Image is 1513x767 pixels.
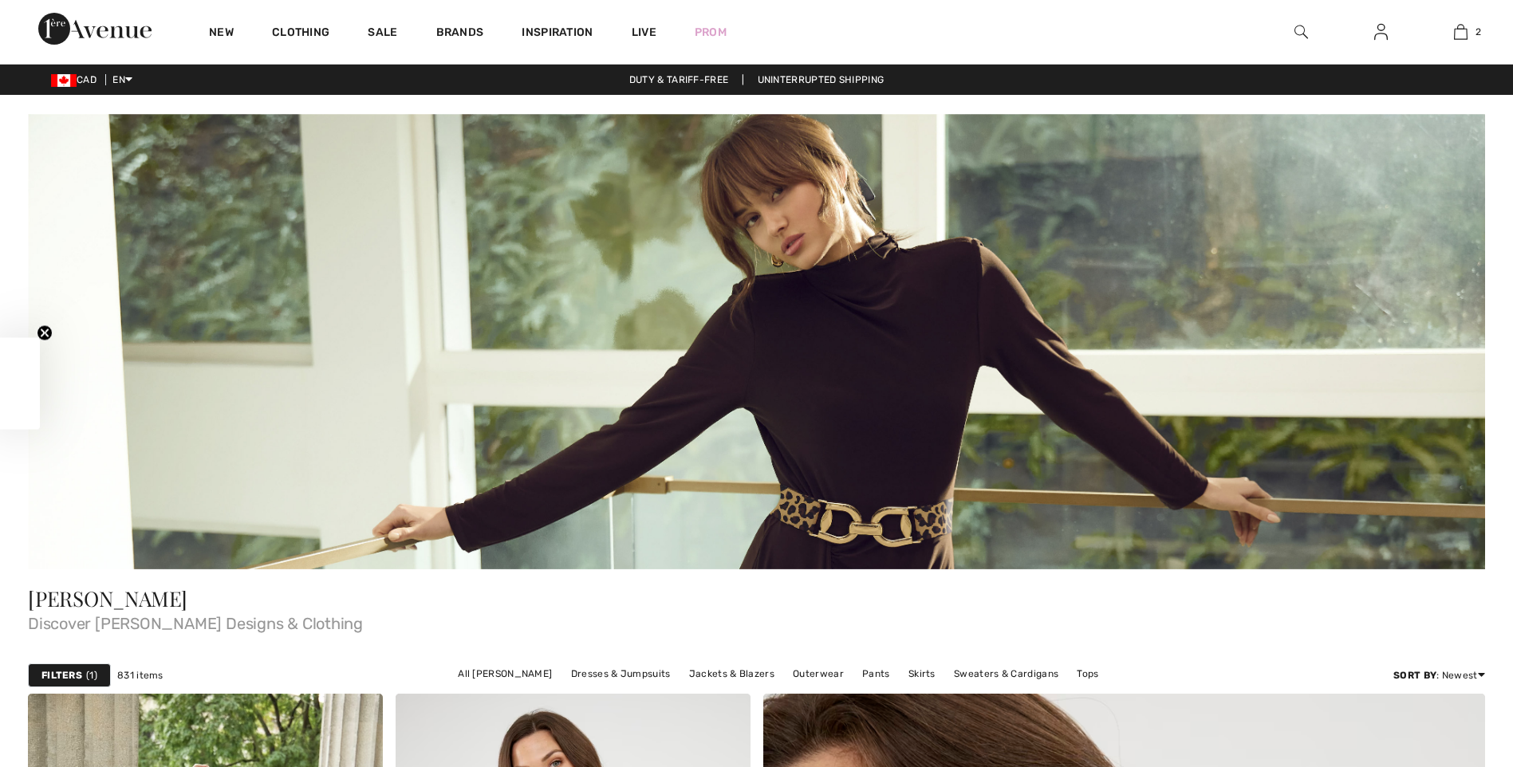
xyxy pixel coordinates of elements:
[1069,663,1106,684] a: Tops
[272,26,329,42] a: Clothing
[51,74,103,85] span: CAD
[1374,22,1388,41] img: My Info
[1361,22,1401,42] a: Sign In
[785,663,852,684] a: Outerwear
[37,325,53,341] button: Close teaser
[117,668,164,682] span: 831 items
[28,609,1485,631] span: Discover [PERSON_NAME] Designs & Clothing
[436,26,484,42] a: Brands
[51,74,77,87] img: Canadian Dollar
[1294,22,1308,41] img: search the website
[632,24,656,41] a: Live
[209,26,234,42] a: New
[900,663,944,684] a: Skirts
[1393,668,1485,682] div: : Newest
[1454,22,1468,41] img: My Bag
[86,668,97,682] span: 1
[563,663,679,684] a: Dresses & Jumpsuits
[681,663,782,684] a: Jackets & Blazers
[1393,670,1436,681] strong: Sort By
[368,26,397,42] a: Sale
[28,114,1485,569] img: Frank Lyman - Canada | Shop Frank Lyman Clothing Online at 1ère Avenue
[946,663,1066,684] a: Sweaters & Cardigans
[695,24,727,41] a: Prom
[41,668,82,682] strong: Filters
[28,584,187,612] span: [PERSON_NAME]
[450,663,560,684] a: All [PERSON_NAME]
[112,74,132,85] span: EN
[522,26,593,42] span: Inspiration
[1476,25,1481,39] span: 2
[38,13,152,45] img: 1ère Avenue
[1421,22,1499,41] a: 2
[854,663,898,684] a: Pants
